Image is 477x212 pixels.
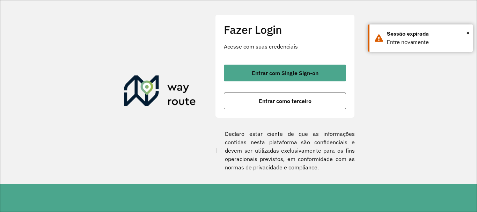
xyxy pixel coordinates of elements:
div: Entre novamente [387,38,468,46]
h2: Fazer Login [224,23,346,36]
span: Entrar como terceiro [259,98,311,104]
button: button [224,93,346,109]
img: Roteirizador AmbevTech [124,75,196,109]
label: Declaro estar ciente de que as informações contidas nesta plataforma são confidenciais e devem se... [215,130,355,171]
button: Close [466,28,470,38]
p: Acesse com suas credenciais [224,42,346,51]
span: Entrar com Single Sign-on [252,70,318,76]
div: Sessão expirada [387,30,468,38]
button: button [224,65,346,81]
span: × [466,28,470,38]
